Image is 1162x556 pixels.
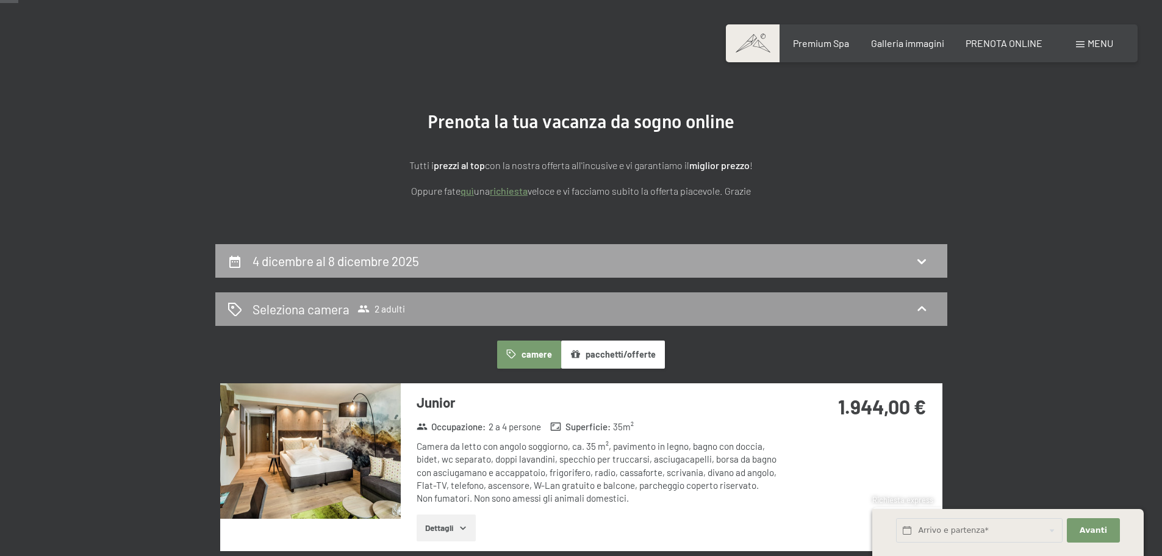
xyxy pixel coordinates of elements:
[561,341,665,369] button: pacchetti/offerte
[1088,37,1113,49] span: Menu
[490,185,528,197] a: richiesta
[417,393,780,412] h3: Junior
[1067,518,1119,543] button: Avanti
[253,253,419,269] h2: 4 dicembre al 8 dicembre 2025
[1080,525,1107,536] span: Avanti
[253,300,350,318] h2: Seleziona camera
[220,383,401,519] img: mss_renderimg.php
[276,183,886,199] p: Oppure fate una veloce e vi facciamo subito la offerta piacevole. Grazie
[417,440,780,505] div: Camera da letto con angolo soggiorno, ca. 35 m², pavimento in legno, bagno con doccia, bidet, wc ...
[966,37,1042,49] a: PRENOTA ONLINE
[871,37,944,49] a: Galleria immagini
[461,185,474,197] a: quì
[872,495,933,505] span: Richiesta express
[550,421,611,433] strong: Superficie :
[357,303,405,315] span: 2 adulti
[434,159,485,171] strong: prezzi al top
[276,157,886,173] p: Tutti i con la nostra offerta all'incusive e vi garantiamo il !
[497,341,561,369] button: camere
[489,421,541,433] span: 2 a 4 persone
[613,421,634,433] span: 35 m²
[417,514,476,541] button: Dettagli
[838,395,926,418] strong: 1.944,00 €
[417,421,486,433] strong: Occupazione :
[428,111,734,132] span: Prenota la tua vacanza da sogno online
[793,37,849,49] a: Premium Spa
[689,159,750,171] strong: miglior prezzo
